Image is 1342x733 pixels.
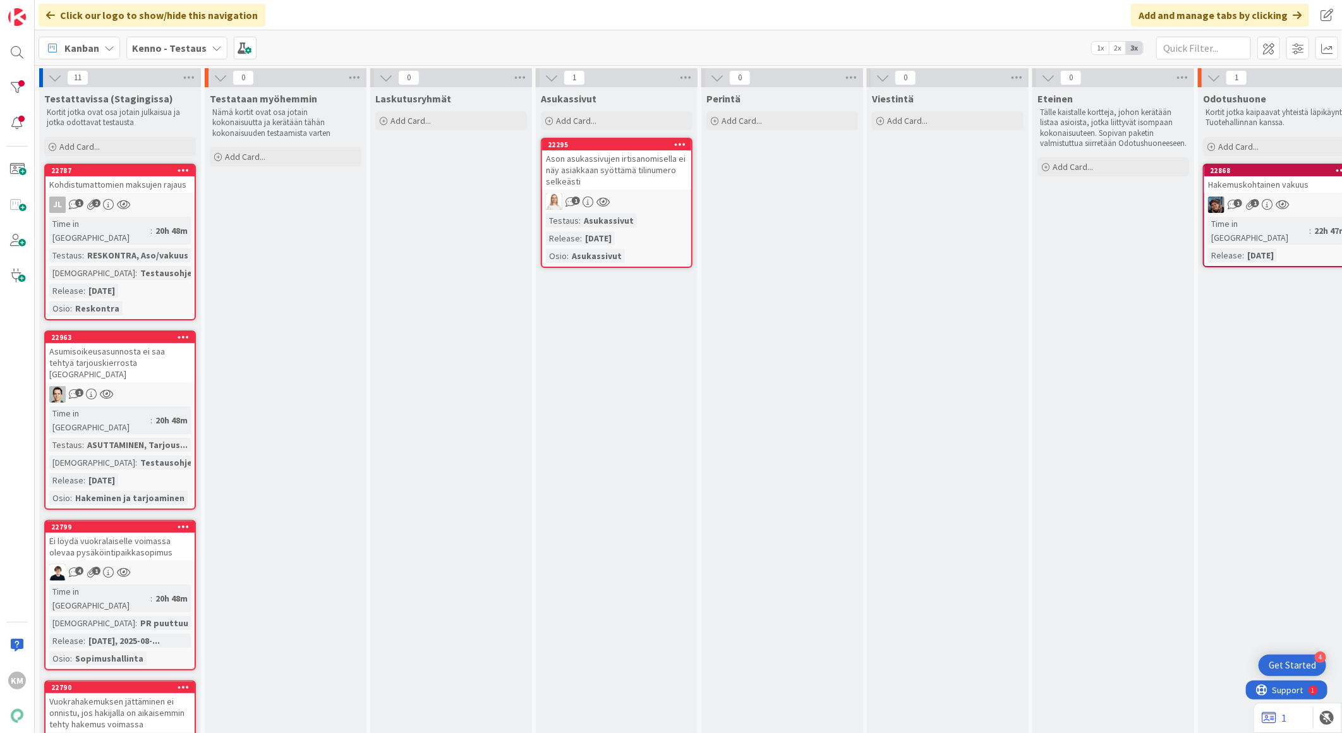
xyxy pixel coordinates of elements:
[72,491,188,505] div: Hakeminen ja tarjoaminen
[135,456,137,469] span: :
[82,438,84,452] span: :
[1315,651,1326,663] div: 4
[729,70,751,85] span: 0
[541,92,596,105] span: Asukassivut
[84,248,191,262] div: RESKONTRA, Aso/vakuus
[49,406,150,434] div: Time in [GEOGRAPHIC_DATA]
[83,284,85,298] span: :
[70,491,72,505] span: :
[546,193,562,210] img: SL
[541,138,692,268] a: 22295Ason asukassivujen irtisanomisella ei näy asiakkaan syöttämä tilinumero selkeästiSLTestaus:A...
[75,567,83,575] span: 4
[45,682,195,693] div: 22790
[8,672,26,689] div: KM
[152,591,191,605] div: 20h 48m
[72,301,123,315] div: Reskontra
[45,197,195,213] div: JL
[49,266,135,280] div: [DEMOGRAPHIC_DATA]
[92,567,100,575] span: 1
[49,651,70,665] div: Osio
[581,214,637,227] div: Asukassivut
[45,386,195,403] div: TT
[1040,107,1187,148] p: Tälle kaistalle kortteja, johon kerätään listaa asioista, jotka liittyvät isompaan kokonaisuuteen...
[1226,70,1247,85] span: 1
[137,616,191,630] div: PR puuttuu
[1242,248,1244,262] span: :
[49,197,66,213] div: JL
[92,199,100,207] span: 2
[150,591,152,605] span: :
[398,70,420,85] span: 0
[1092,42,1109,54] span: 1x
[45,521,195,533] div: 22799
[45,165,195,193] div: 22787Kohdistumattomien maksujen rajaus
[580,231,582,245] span: :
[152,413,191,427] div: 20h 48m
[85,634,163,648] div: [DATE], 2025-08-...
[150,224,152,238] span: :
[135,266,137,280] span: :
[1060,70,1082,85] span: 0
[564,70,585,85] span: 1
[582,231,615,245] div: [DATE]
[49,217,150,245] div: Time in [GEOGRAPHIC_DATA]
[1269,659,1316,672] div: Get Started
[579,214,581,227] span: :
[45,165,195,176] div: 22787
[569,249,625,263] div: Asukassivut
[45,521,195,560] div: 22799Ei löydä vuokralaiselle voimassa olevaa pysäköintipaikkasopimus
[44,330,196,510] a: 22963Asumisoikeusasunnosta ei saa tehtyä tarjouskierrosta [GEOGRAPHIC_DATA]TTTime in [GEOGRAPHIC_...
[895,70,916,85] span: 0
[1126,42,1143,54] span: 3x
[49,491,70,505] div: Osio
[45,343,195,382] div: Asumisoikeusasunnosta ei saa tehtyä tarjouskierrosta [GEOGRAPHIC_DATA]
[45,176,195,193] div: Kohdistumattomien maksujen rajaus
[150,413,152,427] span: :
[1156,37,1251,59] input: Quick Filter...
[1234,199,1242,207] span: 1
[556,115,596,126] span: Add Card...
[51,683,195,692] div: 22790
[548,140,691,149] div: 22295
[546,249,567,263] div: Osio
[1208,248,1242,262] div: Release
[137,266,212,280] div: Testausohjeet...
[49,301,70,315] div: Osio
[706,92,741,105] span: Perintä
[85,473,118,487] div: [DATE]
[1208,197,1224,213] img: PP
[1131,4,1309,27] div: Add and manage tabs by clicking
[137,456,212,469] div: Testausohjeet...
[49,456,135,469] div: [DEMOGRAPHIC_DATA]
[1208,217,1309,245] div: Time in [GEOGRAPHIC_DATA]
[45,332,195,343] div: 22963
[49,585,150,612] div: Time in [GEOGRAPHIC_DATA]
[152,224,191,238] div: 20h 48m
[233,70,254,85] span: 0
[85,284,118,298] div: [DATE]
[44,92,173,105] span: Testattavissa (Stagingissa)
[542,150,691,190] div: Ason asukassivujen irtisanomisella ei näy asiakkaan syöttämä tilinumero selkeästi
[225,151,265,162] span: Add Card...
[75,199,83,207] span: 1
[887,115,928,126] span: Add Card...
[45,693,195,732] div: Vuokrahakemuksen jättäminen ei onnistu, jos hakijalla on aikaisemmin tehty hakemus voimassa
[1053,161,1093,173] span: Add Card...
[542,139,691,190] div: 22295Ason asukassivujen irtisanomisella ei näy asiakkaan syöttämä tilinumero selkeästi
[1259,655,1326,676] div: Open Get Started checklist, remaining modules: 4
[1109,42,1126,54] span: 2x
[49,284,83,298] div: Release
[49,248,82,262] div: Testaus
[47,107,193,128] p: Kortit jotka ovat osa jotain julkaisua ja jotka odottavat testausta
[39,4,265,27] div: Click our logo to show/hide this navigation
[572,197,580,205] span: 1
[542,139,691,150] div: 22295
[375,92,451,105] span: Laskutusryhmät
[84,438,191,452] div: ASUTTAMINEN, Tarjous...
[1262,710,1286,725] a: 1
[8,8,26,26] img: Visit kanbanzone.com
[45,564,195,581] div: MT
[1218,141,1259,152] span: Add Card...
[64,40,99,56] span: Kanban
[1203,92,1266,105] span: Odotushuone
